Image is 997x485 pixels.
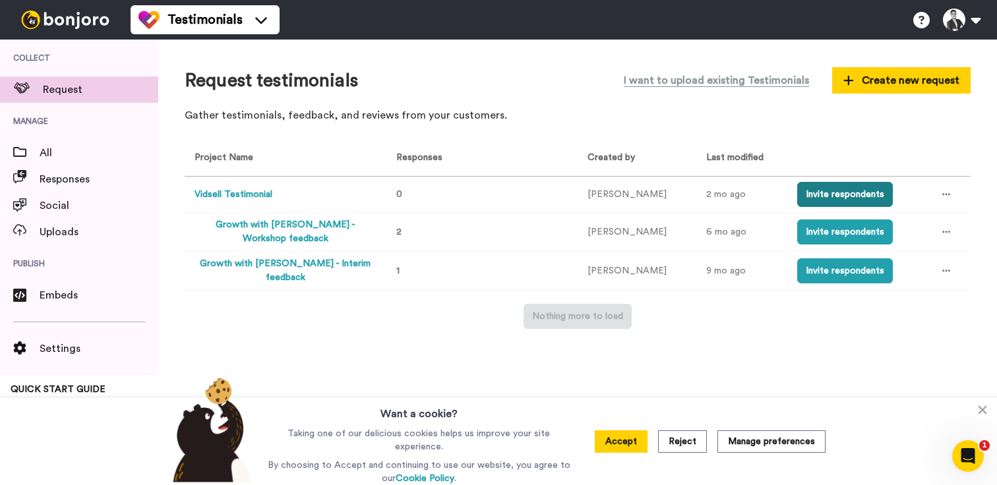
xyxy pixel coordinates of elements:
[40,171,158,187] span: Responses
[264,427,574,453] p: Taking one of our delicious cookies helps us improve your site experience.
[380,398,458,422] h3: Want a cookie?
[595,430,648,453] button: Accept
[185,140,381,177] th: Project Name
[952,440,984,472] iframe: Intercom live chat
[43,82,158,98] span: Request
[396,227,402,237] span: 2
[843,72,959,88] span: Create new request
[40,145,158,161] span: All
[40,341,158,357] span: Settings
[40,224,158,240] span: Uploads
[138,9,160,30] img: tm-color.svg
[195,257,376,285] button: Growth with [PERSON_NAME] - Interim feedback
[696,140,787,177] th: Last modified
[11,385,106,394] span: QUICK START GUIDE
[696,213,787,252] td: 6 mo ago
[391,153,442,162] span: Responses
[696,177,787,213] td: 2 mo ago
[797,219,893,244] button: Invite respondents
[40,287,158,303] span: Embeds
[658,430,707,453] button: Reject
[797,182,893,207] button: Invite respondents
[40,198,158,214] span: Social
[797,258,893,283] button: Invite respondents
[717,430,826,453] button: Manage preferences
[624,72,809,88] span: I want to upload existing Testimonials
[264,459,574,485] p: By choosing to Accept and continuing to use our website, you agree to our .
[578,177,696,213] td: [PERSON_NAME]
[195,188,272,202] button: Vidsell Testimonial
[578,252,696,291] td: [PERSON_NAME]
[167,11,243,29] span: Testimonials
[396,266,400,275] span: 1
[832,67,971,94] button: Create new request
[979,440,990,451] span: 1
[195,218,376,246] button: Growth with [PERSON_NAME] - Workshop feedback
[185,71,358,91] h1: Request testimonials
[161,377,258,482] img: bear-with-cookie.png
[524,304,632,329] button: Nothing more to load
[396,190,402,199] span: 0
[696,252,787,291] td: 9 mo ago
[396,474,454,483] a: Cookie Policy
[578,213,696,252] td: [PERSON_NAME]
[614,66,819,95] button: I want to upload existing Testimonials
[185,108,971,123] p: Gather testimonials, feedback, and reviews from your customers.
[16,11,115,29] img: bj-logo-header-white.svg
[578,140,696,177] th: Created by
